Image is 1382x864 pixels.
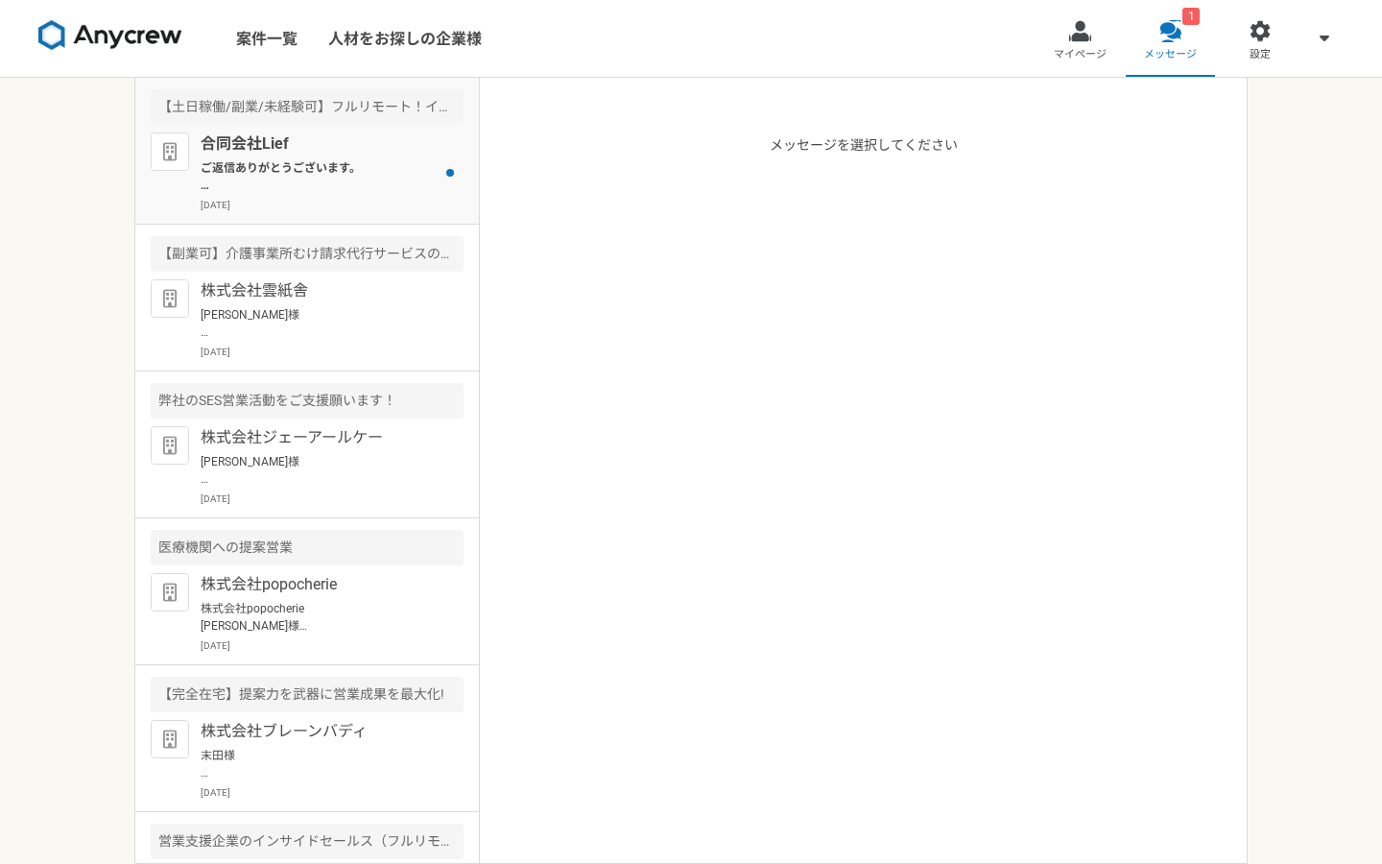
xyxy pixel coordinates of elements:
[151,426,189,465] img: default_org_logo-42cde973f59100197ec2c8e796e4974ac8490bb5b08a0eb061ff975e4574aa76.png
[151,530,464,565] div: 医療機関への提案営業
[770,135,958,863] p: メッセージを選択してください
[201,747,438,781] p: 末田様 お世話になります。 本件ご連絡ありがとうございます。 見送りの件、承知致しました。 また機会があればその節は宜しくお願い申し上げます。
[201,600,438,635] p: 株式会社popocherie [PERSON_NAME]様 お世話になります。[PERSON_NAME]でございます。 先日は面談のお時間をいただき、ありがとうございました。 貴社案件へのアサイ...
[38,20,182,51] img: 8DqYSo04kwAAAAASUVORK5CYII=
[1144,47,1197,62] span: メッセージ
[201,132,438,156] p: 合同会社Lief
[201,279,438,302] p: 株式会社雲紙舎
[151,677,464,712] div: 【完全在宅】提案力を武器に営業成果を最大化!
[151,824,464,859] div: 営業支援企業のインサイドセールス（フルリモートでのアポ獲得）
[201,345,464,359] p: [DATE]
[201,159,438,194] p: ご返信ありがとうございます。 最低月40時間以上は担保して頂きたいのですが、月、水、金で終日最低10時間以上は可能でしょうか？
[1250,47,1271,62] span: 設定
[151,132,189,171] img: default_org_logo-42cde973f59100197ec2c8e796e4974ac8490bb5b08a0eb061ff975e4574aa76.png
[201,573,438,596] p: 株式会社popocherie
[201,426,438,449] p: 株式会社ジェーアールケー
[151,279,189,318] img: default_org_logo-42cde973f59100197ec2c8e796e4974ac8490bb5b08a0eb061ff975e4574aa76.png
[201,492,464,506] p: [DATE]
[1182,8,1200,25] div: 1
[1054,47,1107,62] span: マイページ
[201,306,438,341] p: [PERSON_NAME]様 お世話になります。 本件ご連絡ありがとうございます。 承知致しました。 [DATE]11:00〜より宜しくお願い致します。 ご確認宜しくお願い致します。
[201,453,438,488] p: [PERSON_NAME]様 お世話になります。 恐れ入りますがご検討お願い申し上げます。 AKKODISフリーランスについてもお知らせいただき御礼申し上げます。 ぜひ引き続きご利用賜れますと幸...
[151,573,189,612] img: default_org_logo-42cde973f59100197ec2c8e796e4974ac8490bb5b08a0eb061ff975e4574aa76.png
[151,236,464,272] div: 【副業可】介護事業所むけ請求代行サービスのインサイドセールス（フルリモート可）
[151,89,464,125] div: 【土日稼働/副業/未経験可】フルリモート！インサイドセールス募集（長期案件）
[201,785,464,800] p: [DATE]
[201,720,438,743] p: 株式会社ブレーンバディ
[201,198,464,212] p: [DATE]
[201,638,464,653] p: [DATE]
[151,383,464,419] div: 弊社のSES営業活動をご支援願います！
[151,720,189,758] img: default_org_logo-42cde973f59100197ec2c8e796e4974ac8490bb5b08a0eb061ff975e4574aa76.png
